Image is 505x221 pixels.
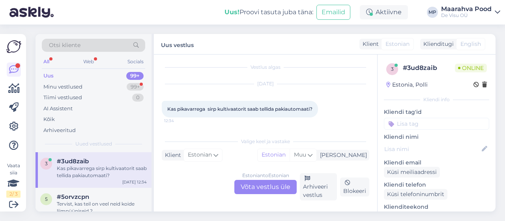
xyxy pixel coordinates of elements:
[294,151,306,158] span: Muu
[43,127,76,134] div: Arhiveeritud
[384,133,489,141] p: Kliendi nimi
[126,57,145,67] div: Socials
[384,159,489,167] p: Kliendi email
[386,81,428,89] div: Estonia, Polli
[45,161,48,166] span: 3
[43,72,54,80] div: Uus
[460,40,481,48] span: English
[391,66,394,72] span: 3
[57,165,147,179] div: Kas pikavarrega sirp kultivaatorit saab tellida pakiautomaati?
[441,6,492,12] div: Maarahva Pood
[384,118,489,130] input: Lisa tag
[126,72,144,80] div: 99+
[316,5,350,20] button: Emailid
[162,138,369,145] div: Valige keel ja vastake
[82,57,95,67] div: Web
[441,12,492,19] div: De Visu OÜ
[384,181,489,189] p: Kliendi telefon
[122,179,147,185] div: [DATE] 12:34
[164,118,194,124] span: 12:34
[384,167,440,178] div: Küsi meiliaadressi
[384,145,480,153] input: Lisa nimi
[403,63,455,73] div: # 3ud8zaib
[317,151,367,159] div: [PERSON_NAME]
[43,115,55,123] div: Kõik
[6,40,21,53] img: Askly Logo
[6,191,21,198] div: 2 / 3
[384,108,489,116] p: Kliendi tag'id
[384,189,447,200] div: Küsi telefoninumbrit
[258,149,290,161] div: Estonian
[43,105,73,113] div: AI Assistent
[43,94,82,102] div: Tiimi vestlused
[427,7,438,18] div: MP
[42,57,51,67] div: All
[359,40,379,48] div: Klient
[162,151,181,159] div: Klient
[384,96,489,103] div: Kliendi info
[57,158,89,165] span: #3ud8zaib
[45,196,48,202] span: 5
[242,172,289,179] div: Estonian to Estonian
[6,162,21,198] div: Vaata siia
[132,94,144,102] div: 0
[455,64,487,72] span: Online
[360,5,408,19] div: Aktiivne
[384,203,489,211] p: Klienditeekond
[441,6,500,19] a: Maarahva PoodDe Visu OÜ
[162,80,369,87] div: [DATE]
[43,83,82,91] div: Minu vestlused
[75,140,112,147] span: Uued vestlused
[57,193,89,200] span: #5orvzcpn
[385,40,410,48] span: Estonian
[57,200,147,215] div: Tervist, kas teil on veel neid koide liimpüüniseid ?
[188,151,212,159] span: Estonian
[161,39,194,49] label: Uus vestlus
[49,41,80,49] span: Otsi kliente
[224,8,239,16] b: Uus!
[162,64,369,71] div: Vestlus algas
[420,40,454,48] div: Klienditugi
[340,178,369,196] div: Blokeeri
[127,83,144,91] div: 99+
[300,173,337,200] div: Arhiveeri vestlus
[224,8,313,17] div: Proovi tasuta juba täna:
[234,180,297,194] div: Võta vestlus üle
[167,106,312,112] span: Kas pikavarrega sirp kultivaatorit saab tellida pakiautomaati?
